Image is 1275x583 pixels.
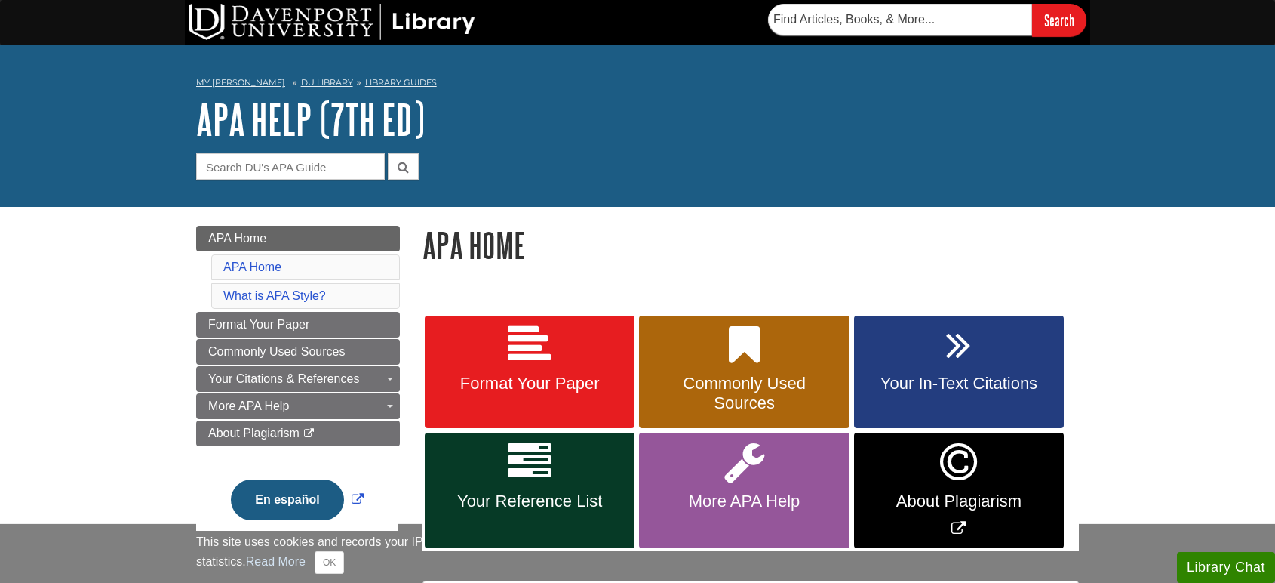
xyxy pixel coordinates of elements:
a: APA Help (7th Ed) [196,96,425,143]
form: Searches DU Library's articles, books, and more [768,4,1086,36]
a: About Plagiarism [196,421,400,446]
input: Search DU's APA Guide [196,153,385,180]
input: Find Articles, Books, & More... [768,4,1032,35]
a: Link opens in new window [854,433,1064,548]
a: Link opens in new window [227,493,367,506]
input: Search [1032,4,1086,36]
a: What is APA Style? [223,289,326,302]
a: More APA Help [196,393,400,419]
button: En español [231,480,343,520]
h1: APA Home [422,226,1079,264]
span: About Plagiarism [208,427,300,440]
button: Library Chat [1177,552,1275,583]
span: Format Your Paper [208,318,309,331]
i: This link opens in a new window [303,429,315,439]
a: Your Reference List [425,433,634,548]
a: DU Library [301,77,353,88]
a: Format Your Paper [425,316,634,429]
span: About Plagiarism [865,492,1052,511]
span: Your Citations & References [208,372,359,385]
span: Your In-Text Citations [865,374,1052,393]
a: APA Home [223,261,281,273]
a: Your In-Text Citations [854,316,1064,429]
a: Format Your Paper [196,312,400,338]
span: More APA Help [208,399,289,412]
a: My [PERSON_NAME] [196,76,285,89]
span: Format Your Paper [436,374,623,393]
a: More APA Help [639,433,849,548]
a: Your Citations & References [196,366,400,392]
a: APA Home [196,226,400,251]
div: Guide Page Menu [196,226,400,546]
span: Commonly Used Sources [650,374,837,413]
span: Your Reference List [436,492,623,511]
span: APA Home [208,232,266,245]
a: Commonly Used Sources [196,339,400,365]
nav: breadcrumb [196,72,1079,97]
a: Commonly Used Sources [639,316,849,429]
span: More APA Help [650,492,837,511]
a: Library Guides [365,77,437,88]
img: DU Library [189,4,475,40]
span: Commonly Used Sources [208,345,345,358]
